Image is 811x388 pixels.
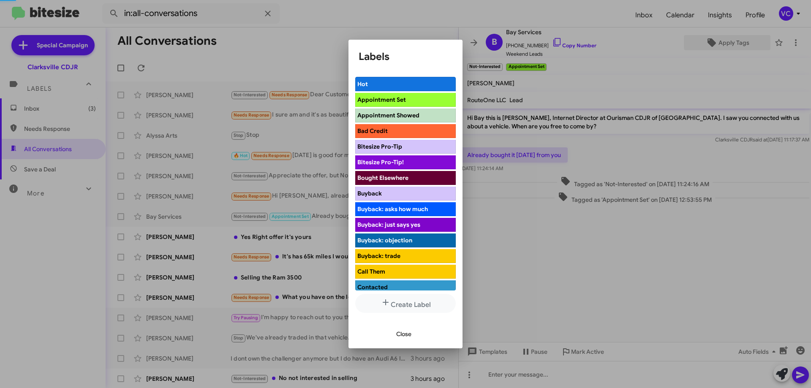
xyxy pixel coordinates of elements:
span: Hot [357,80,368,88]
span: Appointment Set [357,96,406,103]
h1: Labels [359,50,452,63]
span: Bought Elsewhere [357,174,408,182]
span: Buyback: trade [357,252,400,260]
span: Buyback: objection [357,236,412,244]
span: Call Them [357,268,385,275]
span: Buyback [357,190,382,197]
span: Buyback: asks how much [357,205,428,213]
span: Bad Credit [357,127,388,135]
span: Close [396,326,411,342]
button: Close [389,326,418,342]
span: Buyback: just says yes [357,221,420,228]
span: Bitesize Pro-Tip [357,143,402,150]
span: Contacted [357,283,388,291]
button: Create Label [355,294,456,313]
span: Appointment Showed [357,111,419,119]
span: Bitesize Pro-Tip! [357,158,404,166]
